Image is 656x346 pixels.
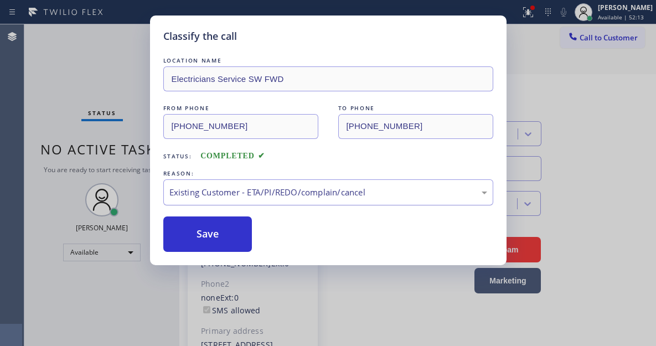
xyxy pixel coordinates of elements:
div: FROM PHONE [163,102,318,114]
div: TO PHONE [338,102,493,114]
button: Save [163,216,252,252]
div: Existing Customer - ETA/PI/REDO/complain/cancel [169,186,487,199]
div: LOCATION NAME [163,55,493,66]
span: COMPLETED [200,152,265,160]
input: From phone [163,114,318,139]
span: Status: [163,152,192,160]
input: To phone [338,114,493,139]
div: REASON: [163,168,493,179]
h5: Classify the call [163,29,237,44]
